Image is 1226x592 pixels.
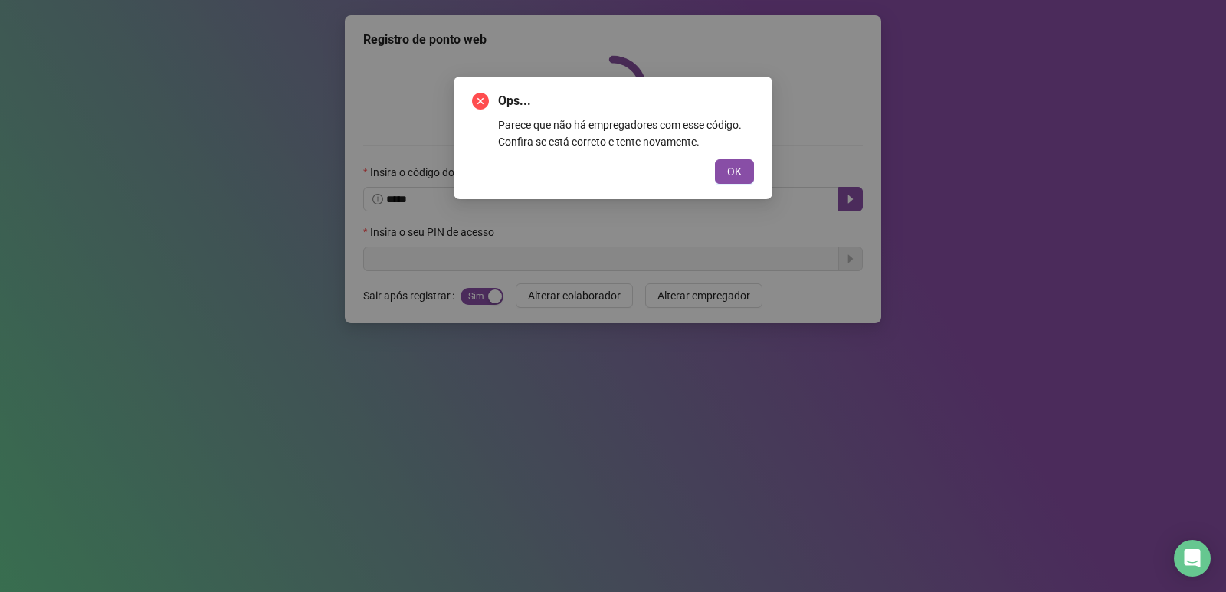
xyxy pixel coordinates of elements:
[498,116,754,150] div: Parece que não há empregadores com esse código. Confira se está correto e tente novamente.
[715,159,754,184] button: OK
[498,92,754,110] span: Ops...
[1174,540,1211,577] div: Open Intercom Messenger
[727,163,742,180] span: OK
[472,93,489,110] span: close-circle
